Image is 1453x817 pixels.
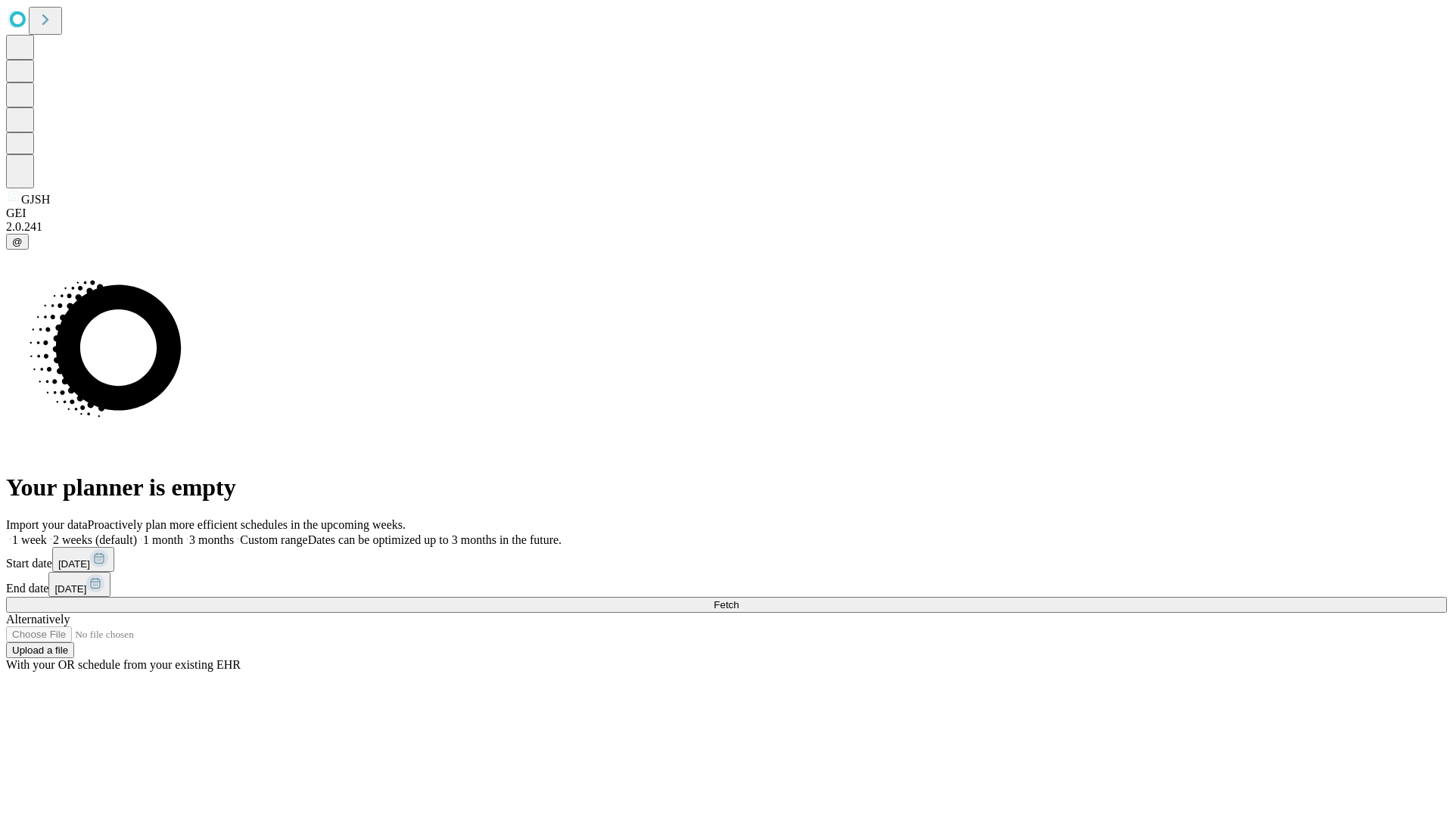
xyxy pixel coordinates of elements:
button: Fetch [6,597,1447,613]
span: [DATE] [58,558,90,570]
button: [DATE] [48,572,110,597]
button: [DATE] [52,547,114,572]
div: Start date [6,547,1447,572]
span: Dates can be optimized up to 3 months in the future. [308,533,562,546]
span: Proactively plan more efficient schedules in the upcoming weeks. [88,518,406,531]
span: Import your data [6,518,88,531]
span: 1 month [143,533,183,546]
button: @ [6,234,29,250]
span: GJSH [21,193,50,206]
span: @ [12,236,23,247]
div: End date [6,572,1447,597]
span: Alternatively [6,613,70,626]
div: GEI [6,207,1447,220]
span: Fetch [714,599,739,610]
span: Custom range [240,533,307,546]
span: With your OR schedule from your existing EHR [6,658,241,671]
div: 2.0.241 [6,220,1447,234]
span: 1 week [12,533,47,546]
h1: Your planner is empty [6,474,1447,502]
span: [DATE] [54,583,86,595]
button: Upload a file [6,642,74,658]
span: 2 weeks (default) [53,533,137,546]
span: 3 months [189,533,234,546]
